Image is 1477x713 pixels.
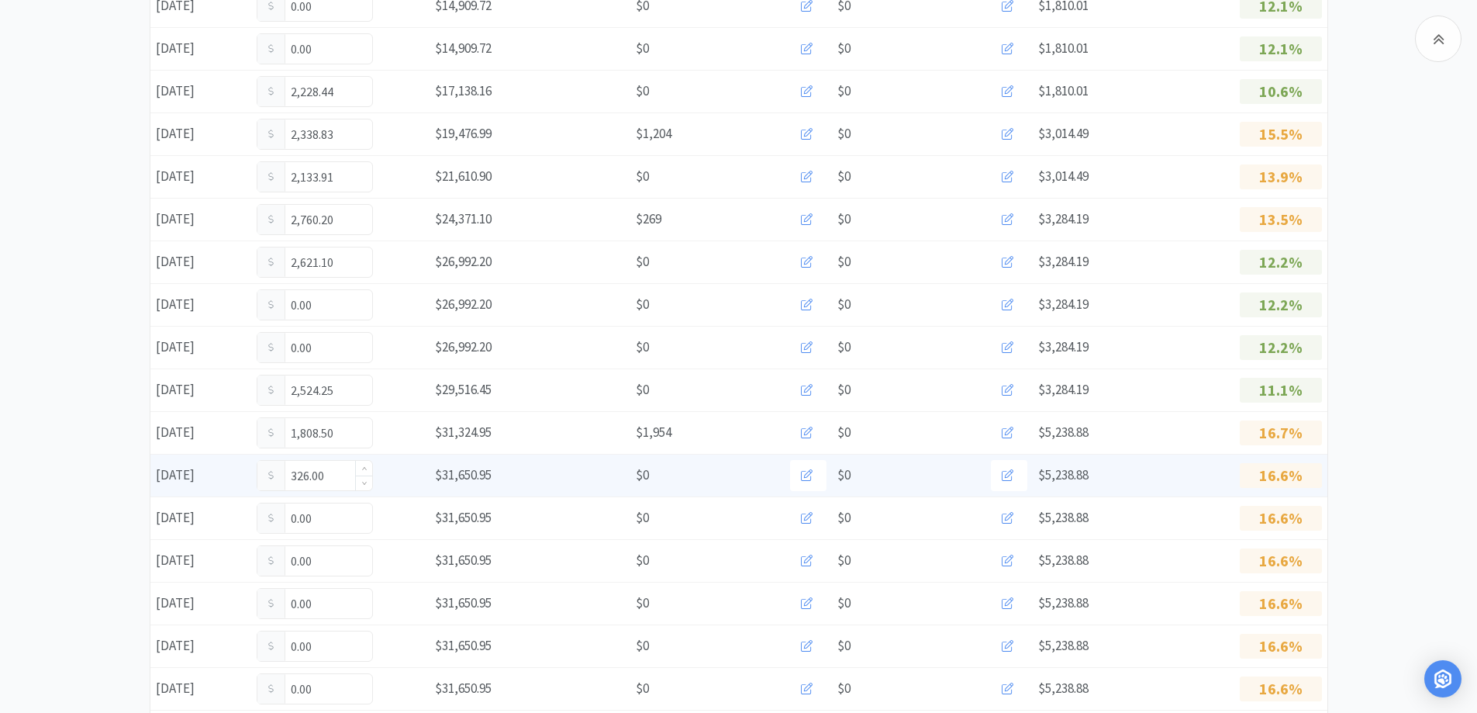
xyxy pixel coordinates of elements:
span: $0 [837,81,851,102]
span: $0 [837,123,851,144]
div: [DATE] [150,545,251,576]
div: [DATE] [150,75,251,107]
span: $0 [636,81,649,102]
span: $14,909.72 [435,40,492,57]
span: $26,992.20 [435,296,492,313]
span: $3,014.49 [1038,125,1089,142]
span: $26,992.20 [435,253,492,270]
span: $0 [636,166,649,187]
p: 16.6% [1240,591,1322,616]
div: [DATE] [150,331,251,363]
span: $5,238.88 [1038,509,1089,526]
span: $21,610.90 [435,168,492,185]
div: [DATE] [150,502,251,534]
span: $1,954 [636,422,671,443]
span: $0 [837,635,851,656]
span: $19,476.99 [435,125,492,142]
div: [DATE] [150,673,251,704]
span: $5,238.88 [1038,424,1089,441]
div: [DATE] [150,374,251,406]
span: $0 [837,166,851,187]
span: $31,650.95 [435,552,492,569]
div: [DATE] [150,118,251,150]
span: $17,138.16 [435,82,492,99]
span: $3,284.19 [1038,381,1089,398]
span: $0 [837,251,851,272]
span: $0 [837,507,851,528]
p: 13.9% [1240,164,1322,189]
span: $0 [837,209,851,230]
span: $0 [636,251,649,272]
span: $0 [636,465,649,486]
span: $5,238.88 [1038,680,1089,697]
p: 10.6% [1240,79,1322,104]
span: $0 [837,422,851,443]
p: 12.2% [1240,292,1322,317]
span: $269 [636,209,661,230]
span: $31,650.95 [435,680,492,697]
span: $0 [636,635,649,656]
span: $24,371.10 [435,210,492,227]
span: $0 [837,379,851,400]
div: [DATE] [150,417,251,448]
span: $29,516.45 [435,381,492,398]
div: [DATE] [150,459,251,491]
div: [DATE] [150,161,251,192]
p: 12.1% [1240,36,1322,61]
span: $0 [837,38,851,59]
span: $1,204 [636,123,671,144]
span: $3,284.19 [1038,338,1089,355]
p: 16.6% [1240,549,1322,573]
span: $1,810.01 [1038,82,1089,99]
i: icon: up [361,466,367,472]
div: [DATE] [150,203,251,235]
span: $0 [837,294,851,315]
span: $5,238.88 [1038,552,1089,569]
span: Increase Value [356,461,372,476]
p: 11.1% [1240,378,1322,403]
p: 16.6% [1240,677,1322,701]
p: 15.5% [1240,122,1322,147]
span: $3,284.19 [1038,296,1089,313]
span: $0 [636,379,649,400]
i: icon: down [361,480,367,486]
span: $0 [837,337,851,358]
span: $31,650.95 [435,509,492,526]
p: 16.6% [1240,463,1322,488]
span: $0 [636,507,649,528]
span: $31,650.95 [435,466,492,483]
span: $0 [636,678,649,699]
span: $0 [636,337,649,358]
div: [DATE] [150,33,251,64]
span: $26,992.20 [435,338,492,355]
span: $31,650.95 [435,637,492,654]
span: $5,238.88 [1038,637,1089,654]
span: $0 [837,678,851,699]
p: 16.6% [1240,634,1322,659]
span: $3,284.19 [1038,210,1089,227]
span: $31,324.95 [435,424,492,441]
span: $1,810.01 [1038,40,1089,57]
p: 12.2% [1240,250,1322,275]
span: $0 [636,38,649,59]
span: $5,238.88 [1038,466,1089,483]
div: [DATE] [150,246,251,278]
span: $0 [636,294,649,315]
span: $0 [837,593,851,614]
span: $3,284.19 [1038,253,1089,270]
span: $31,650.95 [435,594,492,611]
span: $0 [837,465,851,486]
span: Decrease Value [356,476,372,490]
p: 16.6% [1240,506,1322,531]
div: [DATE] [150,289,251,320]
span: $5,238.88 [1038,594,1089,611]
p: 16.7% [1240,421,1322,445]
div: Open Intercom Messenger [1424,660,1461,697]
span: $0 [636,550,649,571]
span: $0 [636,593,649,614]
div: [DATE] [150,587,251,619]
p: 13.5% [1240,207,1322,232]
span: $3,014.49 [1038,168,1089,185]
div: [DATE] [150,630,251,662]
p: 12.2% [1240,335,1322,360]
